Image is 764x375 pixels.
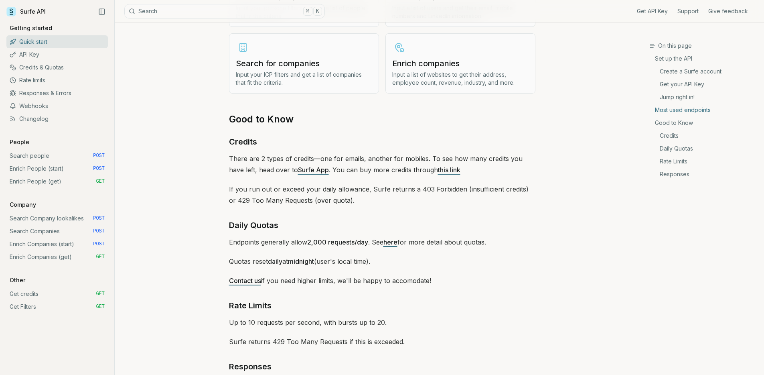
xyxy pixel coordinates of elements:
a: Daily Quotas [229,219,278,232]
h3: On this page [649,42,758,50]
span: GET [96,304,105,310]
a: Give feedback [708,7,748,15]
p: Quotas reset at (user's local time). [229,256,535,267]
strong: daily [268,257,282,265]
span: POST [93,153,105,159]
a: Credits [650,129,758,142]
p: Endpoints generally allow . See for more detail about quotas. [229,236,535,248]
a: Get Filters GET [6,300,108,313]
p: Getting started [6,24,55,32]
a: Most used endpoints [650,104,758,116]
span: GET [96,254,105,260]
a: Responses & Errors [6,87,108,100]
a: Contact us [229,277,261,285]
p: Input a list of websites to get their address, employee count, revenue, industry, and more. [392,71,529,87]
a: Search Company lookalikes POST [6,212,108,225]
span: POST [93,165,105,172]
a: Search for companiesInput your ICP filters and get a list of companies that fit the criteria. [229,33,379,94]
a: Rate Limits [229,299,272,312]
strong: midnight [288,257,314,265]
span: POST [93,228,105,234]
a: Surfe API [6,6,46,18]
span: POST [93,241,105,247]
p: Other [6,276,28,284]
a: Get credits GET [6,287,108,300]
a: Get your API Key [650,78,758,91]
button: Collapse Sidebar [96,6,108,18]
a: Webhooks [6,100,108,112]
span: POST [93,215,105,222]
button: Search⌘K [124,4,325,18]
a: Get API Key [637,7,668,15]
kbd: K [313,7,322,16]
a: Good to Know [229,113,294,126]
p: There are 2 types of credits—one for emails, another for mobiles. To see how many credits you hav... [229,153,535,175]
a: Good to Know [650,116,758,129]
a: Rate limits [6,74,108,87]
a: Create a Surfe account [650,65,758,78]
a: API Key [6,48,108,61]
a: Enrich People (start) POST [6,162,108,175]
a: Enrich companiesInput a list of websites to get their address, employee count, revenue, industry,... [385,33,535,94]
p: Up to 10 requests per second, with bursts up to 20. [229,317,535,328]
p: People [6,138,32,146]
a: Credits & Quotas [6,61,108,74]
a: Surfe App [298,166,329,174]
a: Set up the API [650,55,758,65]
a: Jump right in! [650,91,758,104]
p: Input your ICP filters and get a list of companies that fit the criteria. [236,71,372,87]
a: Responses [650,168,758,178]
a: here [383,238,397,246]
h3: Search for companies [236,58,372,69]
a: Quick start [6,35,108,48]
p: if you need higher limits, we'll be happy to accomodate! [229,275,535,286]
a: Changelog [6,112,108,125]
span: GET [96,178,105,185]
strong: 2,000 requests/day [307,238,368,246]
a: Enrich People (get) GET [6,175,108,188]
a: Credits [229,135,257,148]
a: Search people POST [6,149,108,162]
a: Enrich Companies (get) GET [6,251,108,263]
a: Support [677,7,699,15]
p: Surfe returns 429 Too Many Requests if this is exceeded. [229,336,535,347]
a: this link [438,166,460,174]
span: GET [96,291,105,297]
a: Daily Quotas [650,142,758,155]
a: Responses [229,360,272,373]
a: Search Companies POST [6,225,108,238]
a: Enrich Companies (start) POST [6,238,108,251]
kbd: ⌘ [303,7,312,16]
p: If you run out or exceed your daily allowance, Surfe returns a 403 Forbidden (insufficient credit... [229,183,535,206]
a: Rate Limits [650,155,758,168]
p: Company [6,201,39,209]
h3: Enrich companies [392,58,529,69]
